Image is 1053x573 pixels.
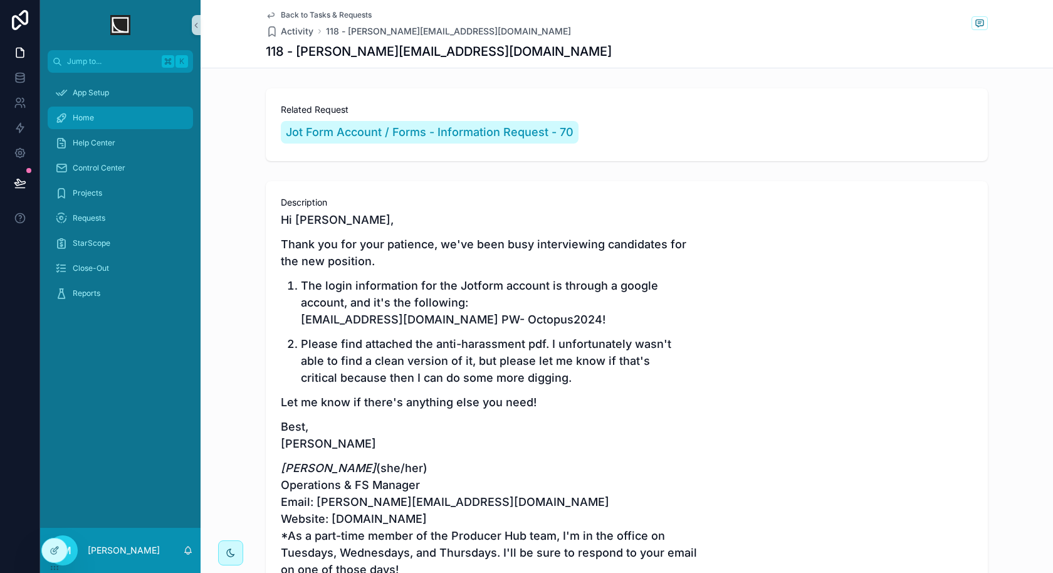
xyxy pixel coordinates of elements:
p: Hi [PERSON_NAME], [281,211,973,228]
span: Jump to... [67,56,157,66]
a: Activity [266,25,313,38]
span: Jot Form Account / Forms - Information Request - 70 [286,124,574,141]
em: [PERSON_NAME] [281,461,376,475]
img: App logo [110,15,130,35]
span: Control Center [73,163,125,173]
a: Control Center [48,157,193,179]
span: Related Request [281,103,973,116]
span: App Setup [73,88,109,98]
p: The login information for the Jotform account is through a google account, and it's the following... [301,277,973,328]
a: Projects [48,182,193,204]
a: Home [48,107,193,129]
span: Requests [73,213,105,223]
span: Reports [73,288,100,298]
a: App Setup [48,81,193,104]
a: Jot Form Account / Forms - Information Request - 70 [281,121,579,144]
span: Help Center [73,138,115,148]
p: [PERSON_NAME] [88,544,160,557]
h1: 118 - [PERSON_NAME][EMAIL_ADDRESS][DOMAIN_NAME] [266,43,612,60]
span: Close-Out [73,263,109,273]
a: 118 - [PERSON_NAME][EMAIL_ADDRESS][DOMAIN_NAME] [326,25,571,38]
a: Help Center [48,132,193,154]
button: Jump to...K [48,50,193,73]
div: scrollable content [40,73,201,321]
a: Close-Out [48,257,193,280]
p: Best, [PERSON_NAME] [281,418,973,452]
a: Requests [48,207,193,229]
p: Let me know if there's anything else you need! [281,394,973,411]
span: Projects [73,188,102,198]
a: StarScope [48,232,193,255]
span: K [177,56,187,66]
span: Activity [281,25,313,38]
a: Reports [48,282,193,305]
span: Home [73,113,94,123]
p: Please find attached the anti-harassment pdf. I unfortunately wasn't able to find a clean version... [301,335,973,386]
span: StarScope [73,238,110,248]
p: Thank you for your patience, we've been busy interviewing candidates for the new position. [281,236,973,270]
span: Back to Tasks & Requests [281,10,372,20]
span: Description [281,196,973,209]
a: Back to Tasks & Requests [266,10,372,20]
